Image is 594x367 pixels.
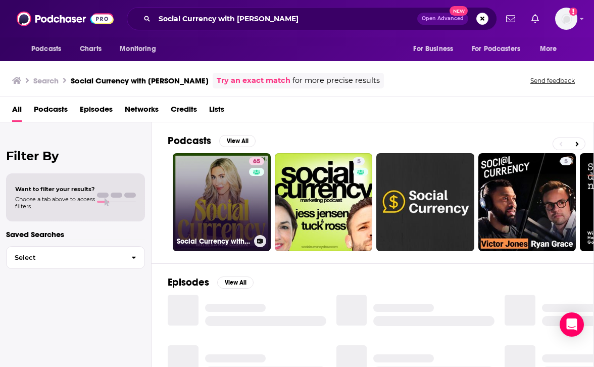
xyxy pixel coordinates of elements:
[533,39,570,59] button: open menu
[569,8,577,16] svg: Add a profile image
[31,42,61,56] span: Podcasts
[155,11,417,27] input: Search podcasts, credits, & more...
[209,101,224,122] a: Lists
[71,76,209,85] h3: Social Currency with [PERSON_NAME]
[560,157,572,165] a: 5
[527,10,543,27] a: Show notifications dropdown
[127,7,497,30] div: Search podcasts, credits, & more...
[6,246,145,269] button: Select
[6,230,145,239] p: Saved Searches
[33,76,59,85] h3: Search
[555,8,577,30] span: Logged in as AutumnKatie
[564,157,568,167] span: 5
[6,149,145,163] h2: Filter By
[219,135,256,147] button: View All
[413,42,453,56] span: For Business
[450,6,468,16] span: New
[177,237,250,246] h3: Social Currency with [PERSON_NAME]
[15,186,95,193] span: Want to filter your results?
[171,101,197,122] a: Credits
[527,76,578,85] button: Send feedback
[417,13,468,25] button: Open AdvancedNew
[113,39,169,59] button: open menu
[168,134,211,147] h2: Podcasts
[253,157,260,167] span: 65
[357,157,361,167] span: 5
[217,277,254,289] button: View All
[560,312,584,337] div: Open Intercom Messenger
[12,101,22,122] a: All
[249,157,264,165] a: 65
[17,9,114,28] img: Podchaser - Follow, Share and Rate Podcasts
[292,75,380,86] span: for more precise results
[168,276,209,289] h2: Episodes
[275,153,373,251] a: 5
[7,254,123,261] span: Select
[125,101,159,122] a: Networks
[406,39,466,59] button: open menu
[34,101,68,122] a: Podcasts
[478,153,576,251] a: 5
[24,39,74,59] button: open menu
[168,276,254,289] a: EpisodesView All
[555,8,577,30] button: Show profile menu
[217,75,290,86] a: Try an exact match
[120,42,156,56] span: Monitoring
[73,39,108,59] a: Charts
[80,42,102,56] span: Charts
[472,42,520,56] span: For Podcasters
[422,16,464,21] span: Open Advanced
[353,157,365,165] a: 5
[502,10,519,27] a: Show notifications dropdown
[168,134,256,147] a: PodcastsView All
[173,153,271,251] a: 65Social Currency with [PERSON_NAME]
[15,196,95,210] span: Choose a tab above to access filters.
[555,8,577,30] img: User Profile
[540,42,557,56] span: More
[80,101,113,122] a: Episodes
[465,39,535,59] button: open menu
